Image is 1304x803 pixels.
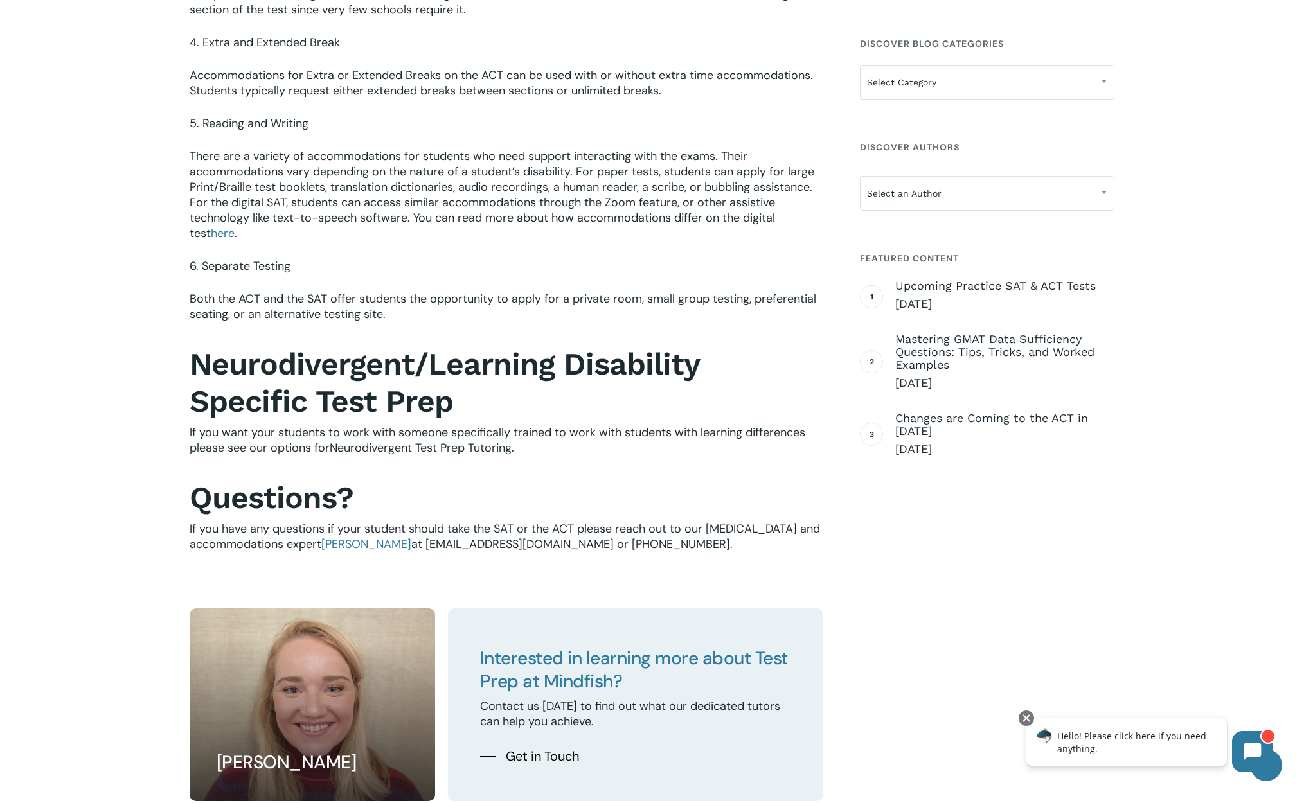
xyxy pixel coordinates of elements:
[895,441,1114,457] span: [DATE]
[321,536,411,552] a: [PERSON_NAME]
[895,279,1114,292] span: Upcoming Practice SAT & ACT Tests
[190,116,308,131] span: 5. Reading and Writing
[480,646,788,693] span: Interested in learning more about Test Prep at Mindfish?
[860,136,1114,159] h4: Discover Authors
[860,65,1114,100] span: Select Category
[895,333,1114,371] span: Mastering GMAT Data Sufficiency Questions: Tips, Tricks, and Worked Examples
[860,247,1114,270] h4: Featured Content
[895,375,1114,391] span: [DATE]
[895,333,1114,391] a: Mastering GMAT Data Sufficiency Questions: Tips, Tricks, and Worked Examples [DATE]
[895,279,1114,312] a: Upcoming Practice SAT & ACT Tests [DATE]
[190,346,699,419] b: Neurodivergent/Learning Disability Specific Test Prep
[190,291,816,322] span: Both the ACT and the SAT offer students the opportunity to apply for a private room, small group ...
[330,440,512,455] a: Neurodivergent Test Prep Tutoring
[860,32,1114,55] h4: Discover Blog Categories
[1013,708,1286,785] iframe: Chatbot
[480,698,791,729] p: Contact us [DATE] to find out what our dedicated tutors can help you achieve.
[190,521,820,552] span: If you have any questions if your student should take the SAT or the ACT please reach out to our ...
[190,258,290,274] span: 6. Separate Testing
[861,69,1114,96] span: Select Category
[190,35,340,50] span: 4. Extra and Extended Break
[506,746,580,766] span: Get in Touch
[211,225,235,241] a: here
[861,180,1114,207] span: Select an Author
[895,412,1114,437] span: Changes are Coming to the ACT in [DATE]
[190,67,813,98] span: Accommodations for Extra or Extended Breaks on the ACT can be used with or without extra time acc...
[480,746,580,766] a: Get in Touch
[190,148,814,241] span: There are a variety of accommodations for students who need support interacting with the exams. T...
[895,412,1114,457] a: Changes are Coming to the ACT in [DATE] [DATE]
[235,225,237,241] span: .
[512,440,514,455] span: .
[895,296,1114,312] span: [DATE]
[860,176,1114,211] span: Select an Author
[190,425,805,455] span: If you want your students to work with someone specifically trained to work with students with le...
[190,479,353,516] b: Questions?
